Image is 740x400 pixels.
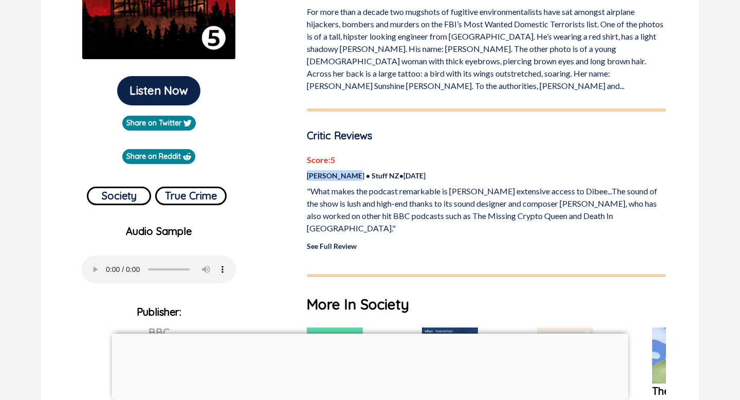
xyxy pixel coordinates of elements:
[307,128,666,143] p: Critic Reviews
[122,116,196,131] a: Share on Twitter
[307,154,666,166] p: Score: 5
[155,187,227,205] button: True Crime
[422,328,478,384] img: Violation
[652,328,708,384] img: The Loudest Girl in the World
[82,256,236,283] audio: Your browser does not support the audio element
[155,183,227,205] a: True Crime
[87,183,151,205] a: Society
[149,326,170,339] span: BBC
[117,76,200,105] button: Listen Now
[307,294,666,315] h1: More In Society
[87,187,151,205] button: Society
[307,242,357,250] a: See Full Review
[49,224,269,239] p: Audio Sample
[307,170,666,181] p: [PERSON_NAME] • Stuff NZ • [DATE]
[307,328,363,384] img: Edges
[49,302,269,376] p: Publisher:
[112,334,628,397] iframe: Advertisement
[122,149,195,164] a: Share on Reddit
[307,2,666,92] p: For more than a decade two mugshots of fugitive environmentalists have sat amongst airplane hijac...
[537,328,593,384] img: Borough Talks
[307,185,666,234] p: "What makes the podcast remarkable is [PERSON_NAME] extensive access to Dibee...The sound of the ...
